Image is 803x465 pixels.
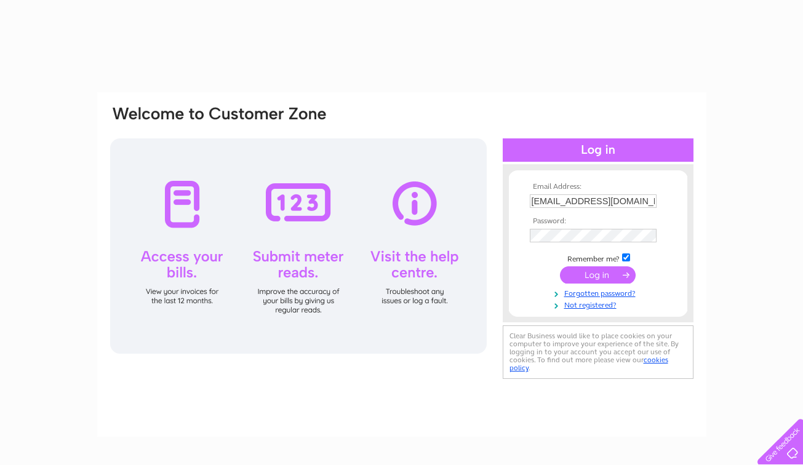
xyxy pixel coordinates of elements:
[527,183,669,191] th: Email Address:
[527,217,669,226] th: Password:
[503,325,693,379] div: Clear Business would like to place cookies on your computer to improve your experience of the sit...
[530,298,669,310] a: Not registered?
[509,356,668,372] a: cookies policy
[527,252,669,264] td: Remember me?
[560,266,636,284] input: Submit
[530,287,669,298] a: Forgotten password?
